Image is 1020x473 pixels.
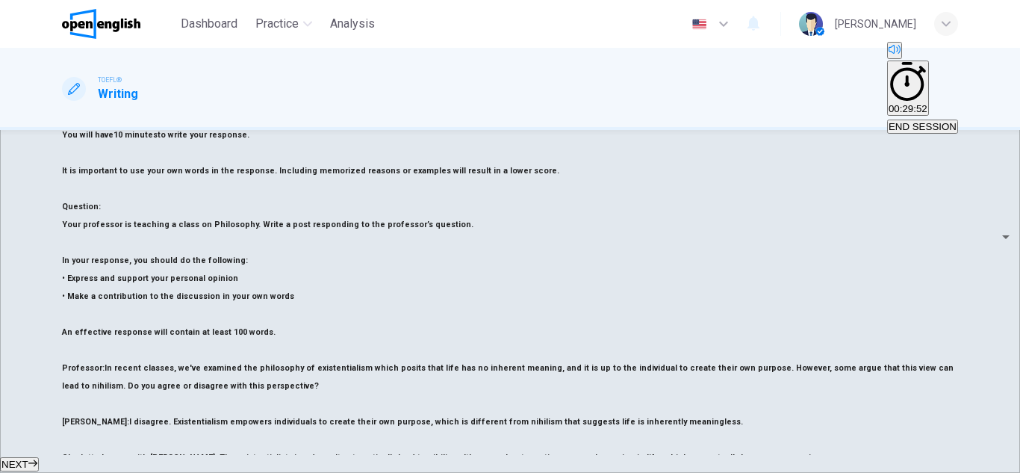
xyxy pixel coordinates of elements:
[62,359,958,395] h6: In recent classes, we've examined the philosophy of existentialism which posits that life has no ...
[62,417,129,427] b: [PERSON_NAME]:
[799,12,823,36] img: Profile picture
[62,198,958,216] h6: Question :
[887,61,958,117] div: Hide
[690,19,709,30] img: en
[98,75,122,85] span: TOEFL®
[249,10,318,37] button: Practice
[113,130,158,140] b: 10 minutes
[62,9,140,39] img: OpenEnglish logo
[62,252,958,306] h6: In your response, you should do the following: • Express and support your personal opinion • Make...
[835,15,916,33] div: [PERSON_NAME]
[62,324,958,341] h6: An effective response will contain at least 100 words.
[889,103,927,114] span: 00:29:52
[175,10,243,37] button: Dashboard
[62,413,958,431] h6: I disagree. Existentialism empowers individuals to create their own purpose, which is different f...
[1,459,28,470] span: NEXT
[889,121,957,132] span: END SESSION
[62,449,958,467] h6: I agree with [PERSON_NAME]. The existentialist view doesn't automatically lead to nihilism. It's ...
[98,85,138,103] h1: Writing
[324,10,381,37] button: Analysis
[62,9,175,39] a: OpenEnglish logo
[181,15,237,33] span: Dashboard
[887,42,958,61] div: Mute
[255,15,299,33] span: Practice
[887,61,929,116] button: 00:29:52
[330,15,375,33] span: Analysis
[62,363,105,373] b: Professor:
[62,216,958,234] h6: Your professor is teaching a class on Philosophy. Write a post responding to the professor’s ques...
[62,453,102,463] b: Charlotte:
[887,120,958,134] button: END SESSION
